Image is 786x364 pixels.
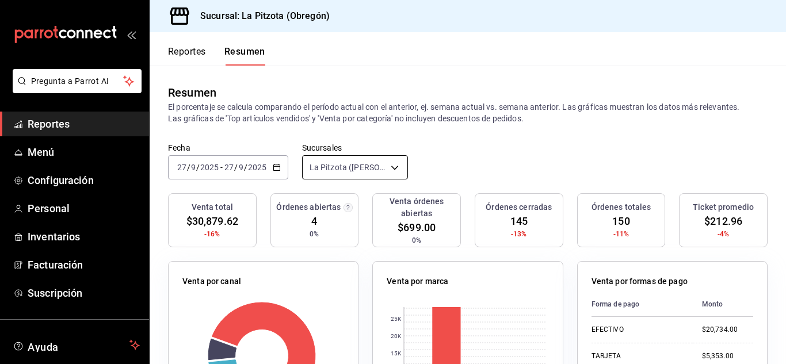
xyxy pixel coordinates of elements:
[168,46,265,66] div: navigation tabs
[592,275,688,288] p: Venta por formas de pago
[718,229,729,239] span: -4%
[168,101,768,124] p: El porcentaje se calcula comparando el período actual con el anterior, ej. semana actual vs. sema...
[28,338,125,352] span: Ayuda
[391,316,402,322] text: 25K
[612,213,629,229] span: 150
[398,220,436,235] span: $699.00
[8,83,142,95] a: Pregunta a Parrot AI
[510,213,528,229] span: 145
[28,173,140,188] span: Configuración
[310,229,319,239] span: 0%
[204,229,220,239] span: -16%
[702,325,753,335] div: $20,734.00
[693,292,753,317] th: Monto
[702,351,753,361] div: $5,353.00
[220,163,223,172] span: -
[28,144,140,160] span: Menú
[168,144,288,152] label: Fecha
[592,325,684,335] div: EFECTIVO
[693,201,754,213] h3: Ticket promedio
[387,275,448,288] p: Venta por marca
[127,30,136,39] button: open_drawer_menu
[168,84,216,101] div: Resumen
[613,229,629,239] span: -11%
[310,162,387,173] span: La Pitzota ([PERSON_NAME])
[311,213,317,229] span: 4
[28,116,140,132] span: Reportes
[391,350,402,357] text: 15K
[377,196,456,220] h3: Venta órdenes abiertas
[224,46,265,66] button: Resumen
[276,201,341,213] h3: Órdenes abiertas
[224,163,234,172] input: --
[592,292,693,317] th: Forma de pago
[391,333,402,339] text: 20K
[28,229,140,244] span: Inventarios
[511,229,527,239] span: -13%
[168,46,206,66] button: Reportes
[486,201,552,213] h3: Órdenes cerradas
[28,201,140,216] span: Personal
[302,144,408,152] label: Sucursales
[244,163,247,172] span: /
[28,285,140,301] span: Suscripción
[187,163,190,172] span: /
[412,235,421,246] span: 0%
[13,69,142,93] button: Pregunta a Parrot AI
[247,163,267,172] input: ----
[238,163,244,172] input: --
[186,213,238,229] span: $30,879.62
[234,163,238,172] span: /
[28,257,140,273] span: Facturación
[196,163,200,172] span: /
[31,75,124,87] span: Pregunta a Parrot AI
[177,163,187,172] input: --
[190,163,196,172] input: --
[592,201,651,213] h3: Órdenes totales
[200,163,219,172] input: ----
[704,213,742,229] span: $212.96
[592,351,684,361] div: TARJETA
[182,275,241,288] p: Venta por canal
[192,201,233,213] h3: Venta total
[191,9,330,23] h3: Sucursal: La Pitzota (Obregón)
